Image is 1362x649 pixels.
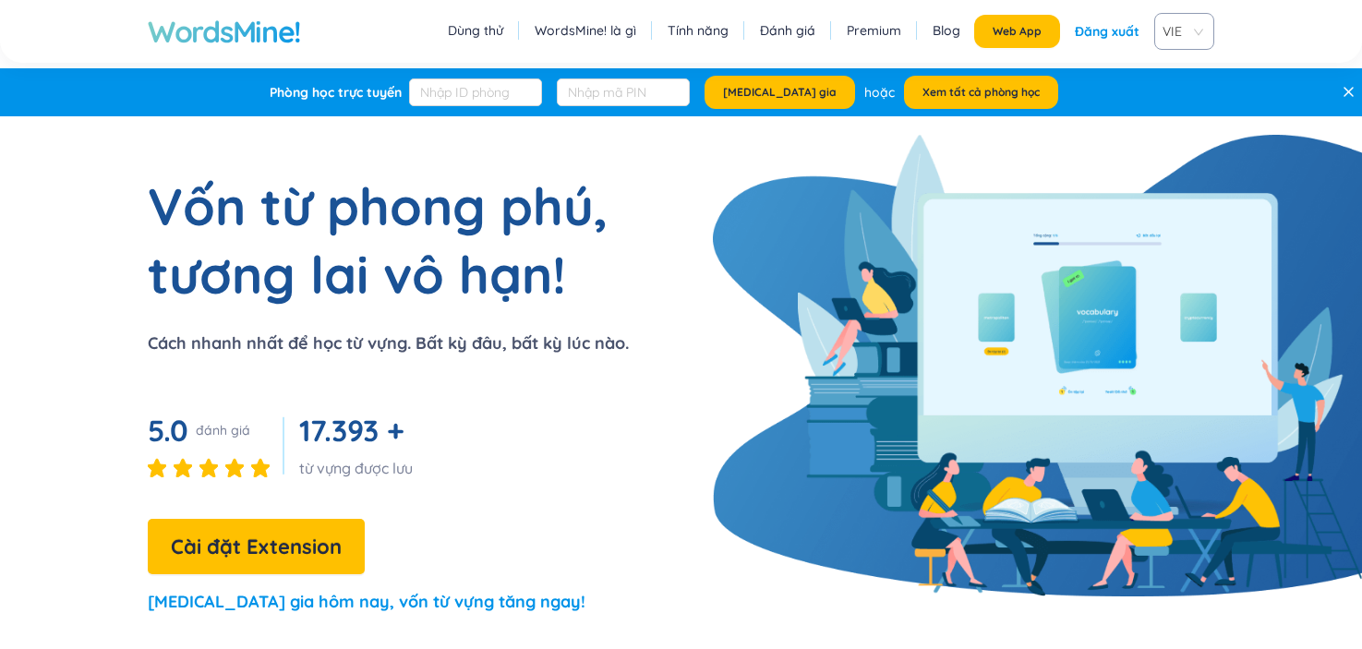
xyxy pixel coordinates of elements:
input: Nhập mã PIN [557,78,690,106]
button: Xem tất cả phòng học [904,76,1058,109]
a: Đánh giá [760,21,815,40]
a: WordsMine! [148,13,301,50]
a: WordsMine! là gì [535,21,636,40]
a: Blog [933,21,960,40]
a: Premium [847,21,901,40]
div: Phòng học trực tuyến [270,83,402,102]
span: Cài đặt Extension [171,531,342,563]
div: hoặc [864,82,895,102]
span: [MEDICAL_DATA] gia [723,85,837,100]
a: Cài đặt Extension [148,539,365,558]
span: Xem tất cả phòng học [922,85,1040,100]
span: 17.393 + [299,412,404,449]
p: Cách nhanh nhất để học từ vựng. Bất kỳ đâu, bất kỳ lúc nào. [148,331,629,356]
div: đánh giá [196,421,250,439]
div: Đăng xuất [1075,15,1139,48]
a: Dùng thử [448,21,503,40]
button: Web App [974,15,1060,48]
button: [MEDICAL_DATA] gia [705,76,855,109]
input: Nhập ID phòng [409,78,542,106]
div: từ vựng được lưu [299,458,413,478]
p: [MEDICAL_DATA] gia hôm nay, vốn từ vựng tăng ngay! [148,589,585,615]
span: VIE [1163,18,1199,45]
h1: Vốn từ phong phú, tương lai vô hạn! [148,172,608,308]
span: 5.0 [148,412,188,449]
a: Tính năng [668,21,729,40]
span: Web App [993,24,1042,39]
button: Cài đặt Extension [148,519,365,574]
